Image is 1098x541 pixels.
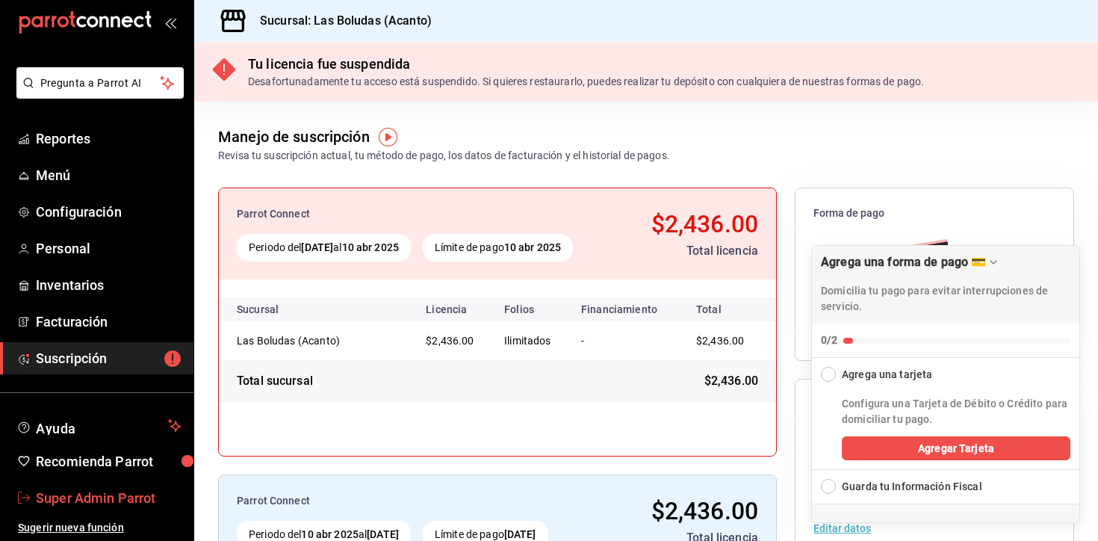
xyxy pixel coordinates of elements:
[504,528,536,540] strong: [DATE]
[218,126,370,148] div: Manejo de suscripción
[812,470,1079,504] button: Expand Checklist
[812,358,1079,383] button: Collapse Checklist
[342,241,399,253] strong: 10 abr 2025
[237,303,319,315] div: Sucursal
[36,165,182,185] span: Menú
[569,321,678,360] td: -
[36,488,182,508] span: Super Admin Parrot
[569,297,678,321] th: Financiamiento
[164,16,176,28] button: open_drawer_menu
[414,297,492,321] th: Licencia
[504,241,561,253] strong: 10 abr 2025
[811,245,1080,523] div: Agrega una forma de pago 💳
[842,479,982,495] div: Guarda tu Información Fiscal
[237,333,386,348] div: Las Boludas (Acanto)
[40,75,161,91] span: Pregunta a Parrot AI
[36,129,182,149] span: Reportes
[237,234,411,262] div: Periodo del al
[492,321,569,360] td: Ilimitados
[218,148,670,164] div: Revisa tu suscripción actual, tu método de pago, los datos de facturación y el historial de pagos.
[842,367,932,383] div: Agrega una tarjeta
[10,86,184,102] a: Pregunta a Parrot AI
[248,12,432,30] h3: Sucursal: Las Boludas (Acanto)
[36,275,182,295] span: Inventarios
[704,372,758,390] span: $2,436.00
[842,436,1070,460] button: Agregar Tarjeta
[821,255,986,269] div: Agrega una forma de pago 💳
[678,297,776,321] th: Total
[813,523,871,534] button: Editar datos
[16,67,184,99] button: Pregunta a Parrot AI
[812,246,1079,357] button: Collapse Checklist
[423,234,573,262] div: Límite de pago
[821,333,837,348] div: 0/2
[618,242,758,260] div: Total licencia
[301,241,333,253] strong: [DATE]
[36,312,182,332] span: Facturación
[36,348,182,368] span: Suscripción
[492,297,569,321] th: Folios
[248,54,924,74] div: Tu licencia fue suspendida
[237,372,313,390] div: Total sucursal
[18,520,182,536] span: Sugerir nueva función
[379,128,397,146] img: Tooltip marker
[651,210,758,238] span: $2,436.00
[301,528,358,540] strong: 10 abr 2025
[367,528,399,540] strong: [DATE]
[651,497,758,525] span: $2,436.00
[36,238,182,259] span: Personal
[36,451,182,472] span: Recomienda Parrot
[918,441,994,457] span: Agregar Tarjeta
[813,206,1055,220] span: Forma de pago
[36,417,162,435] span: Ayuda
[812,246,1079,324] div: Drag to move checklist
[842,396,1070,427] p: Configura una Tarjeta de Débito o Crédito para domiciliar tu pago.
[696,335,744,347] span: $2,436.00
[821,283,1070,315] p: Domicilia tu pago para evitar interrupciones de servicio.
[248,74,924,90] div: Desafortunadamente tu acceso está suspendido. Si quieres restaurarlo, puedes realizar tu depósito...
[237,206,607,222] div: Parrot Connect
[426,335,474,347] span: $2,436.00
[36,202,182,222] span: Configuración
[237,493,594,509] div: Parrot Connect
